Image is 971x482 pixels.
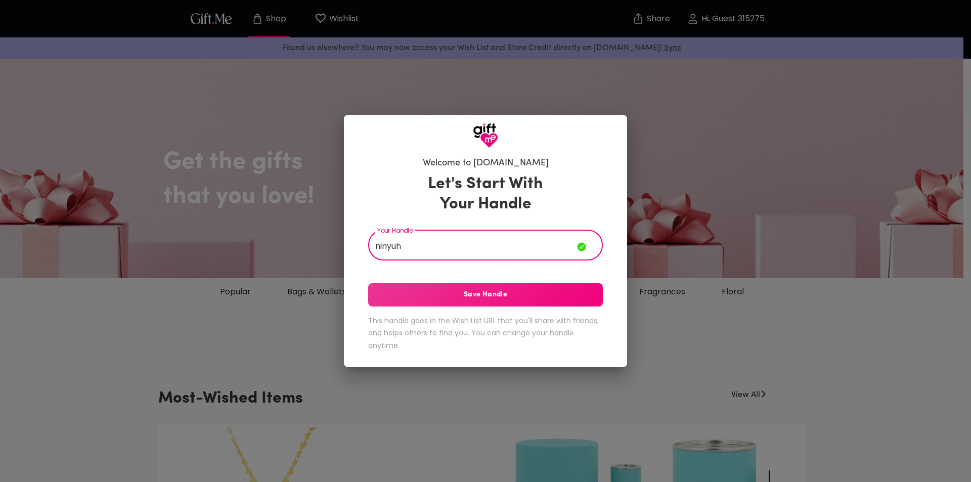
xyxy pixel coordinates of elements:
[368,289,603,300] span: Save Handle
[423,157,549,169] h6: Welcome to [DOMAIN_NAME]
[415,174,556,214] h3: Let's Start With Your Handle
[368,232,577,260] input: Your Handle
[368,315,603,352] h6: This handle goes in the Wish List URL that you'll share with friends, and helps others to find yo...
[368,283,603,306] button: Save Handle
[473,123,498,148] img: GiftMe Logo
